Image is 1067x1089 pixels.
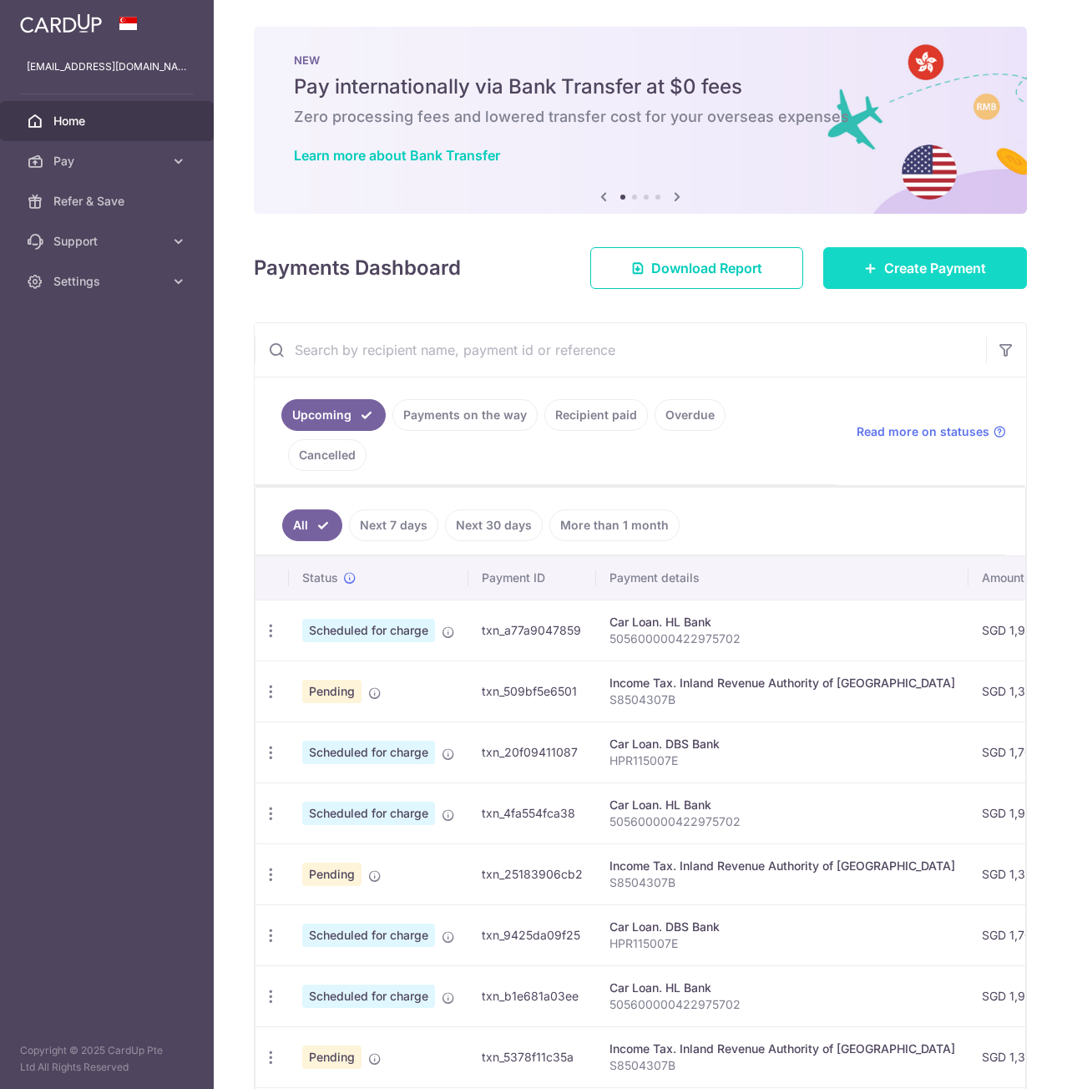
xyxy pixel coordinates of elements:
div: Car Loan. DBS Bank [609,919,955,935]
p: S8504307B [609,874,955,891]
span: Download Report [651,258,762,278]
span: Home [53,113,164,129]
th: Payment details [596,556,968,600]
h5: Pay internationally via Bank Transfer at $0 fees [294,73,987,100]
a: Learn more about Bank Transfer [294,147,500,164]
span: Refer & Save [53,193,164,210]
span: Pending [302,1046,362,1069]
div: Income Tax. Inland Revenue Authority of [GEOGRAPHIC_DATA] [609,858,955,874]
img: Bank transfer banner [254,27,1027,214]
span: Read more on statuses [857,423,989,440]
p: HPR115007E [609,935,955,952]
span: Pending [302,680,362,703]
p: NEW [294,53,987,67]
span: Scheduled for charge [302,924,435,947]
p: [EMAIL_ADDRESS][DOMAIN_NAME] [27,58,187,75]
a: Payments on the way [392,399,538,431]
td: txn_509bf5e6501 [468,661,596,722]
a: Next 7 days [349,509,438,541]
a: More than 1 month [549,509,680,541]
td: txn_5378f11c35a [468,1026,596,1087]
p: 505600000422975702 [609,631,955,647]
span: Settings [53,273,164,290]
input: Search by recipient name, payment id or reference [255,323,986,377]
span: Support [53,233,164,250]
span: Amount [982,570,1024,586]
div: Car Loan. HL Bank [609,614,955,631]
div: Car Loan. DBS Bank [609,736,955,752]
a: All [282,509,342,541]
div: Income Tax. Inland Revenue Authority of [GEOGRAPHIC_DATA] [609,1041,955,1057]
span: Scheduled for charge [302,619,435,642]
h4: Payments Dashboard [254,253,461,283]
h6: Zero processing fees and lowered transfer cost for your overseas expenses [294,107,987,127]
span: Scheduled for charge [302,985,435,1008]
a: Cancelled [288,439,367,471]
div: Car Loan. HL Bank [609,797,955,813]
span: Scheduled for charge [302,741,435,764]
span: Status [302,570,338,586]
span: Scheduled for charge [302,802,435,825]
a: Read more on statuses [857,423,1006,440]
p: S8504307B [609,1057,955,1074]
a: Create Payment [823,247,1027,289]
th: Payment ID [468,556,596,600]
td: txn_4fa554fca38 [468,783,596,843]
p: 505600000422975702 [609,813,955,830]
span: Pay [53,153,164,170]
span: Help [38,12,72,27]
span: Create Payment [884,258,986,278]
a: Overdue [655,399,726,431]
td: txn_20f09411087 [468,722,596,783]
td: txn_25183906cb2 [468,843,596,904]
img: CardUp [20,13,102,33]
span: Pending [302,863,362,886]
div: Income Tax. Inland Revenue Authority of [GEOGRAPHIC_DATA] [609,675,955,691]
a: Next 30 days [445,509,543,541]
a: Download Report [590,247,803,289]
p: S8504307B [609,691,955,708]
a: Recipient paid [544,399,648,431]
div: Car Loan. HL Bank [609,980,955,996]
td: txn_9425da09f25 [468,904,596,965]
td: txn_a77a9047859 [468,600,596,661]
p: 505600000422975702 [609,996,955,1013]
td: txn_b1e681a03ee [468,965,596,1026]
a: Upcoming [281,399,386,431]
p: HPR115007E [609,752,955,769]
